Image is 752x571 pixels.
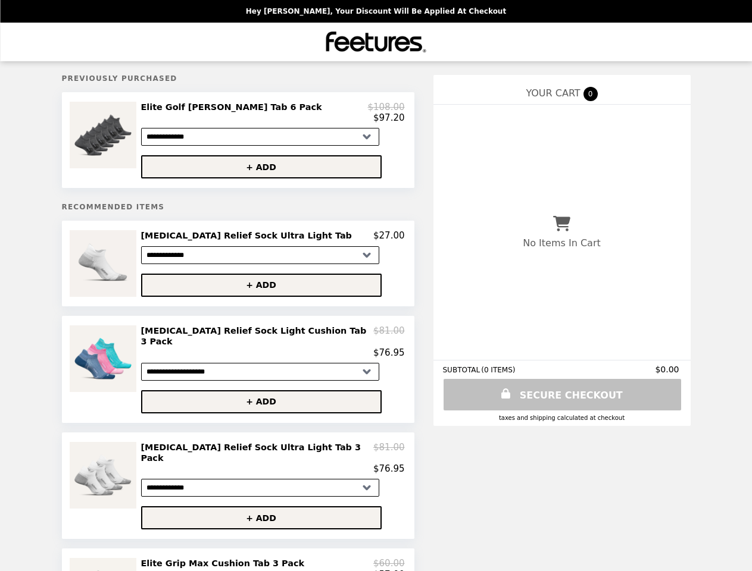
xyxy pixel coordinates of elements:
p: No Items In Cart [523,237,600,249]
p: $81.00 [373,325,405,347]
span: ( 0 ITEMS ) [481,366,515,374]
p: $108.00 [367,102,404,112]
img: Plantar Fasciitis Relief Sock Ultra Light Tab 3 Pack [70,442,139,509]
select: Select a product variant [141,479,379,497]
p: $27.00 [373,230,405,241]
h2: Elite Golf [PERSON_NAME] Tab 6 Pack [141,102,327,112]
p: $76.95 [373,463,405,474]
select: Select a product variant [141,363,379,381]
p: $97.20 [373,112,405,123]
button: + ADD [141,274,382,297]
div: Taxes and Shipping calculated at checkout [443,415,681,421]
p: Hey [PERSON_NAME], your discount will be applied at checkout [246,7,506,15]
span: YOUR CART [526,87,580,99]
h5: Previously Purchased [62,74,414,83]
select: Select a product variant [141,128,379,146]
button: + ADD [141,155,382,178]
p: $60.00 [373,558,405,569]
h5: Recommended Items [62,203,414,211]
p: $76.95 [373,347,405,358]
span: SUBTOTAL [443,366,482,374]
p: $81.00 [373,442,405,464]
img: Plantar Fasciitis Relief Sock Light Cushion Tab 3 Pack [70,325,139,392]
span: $0.00 [655,365,681,374]
select: Select a product variant [141,246,379,264]
img: Plantar Fasciitis Relief Sock Ultra Light Tab [70,230,139,296]
img: Elite Golf Max Cushion Tab 6 Pack [70,102,139,168]
h2: [MEDICAL_DATA] Relief Sock Light Cushion Tab 3 Pack [141,325,374,347]
h2: [MEDICAL_DATA] Relief Sock Ultra Light Tab [141,230,357,241]
button: + ADD [141,390,382,413]
span: 0 [583,87,598,101]
h2: [MEDICAL_DATA] Relief Sock Ultra Light Tab 3 Pack [141,442,374,464]
h2: Elite Grip Max Cushion Tab 3 Pack [141,558,310,569]
button: + ADD [141,506,382,529]
img: Brand Logo [326,30,426,54]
